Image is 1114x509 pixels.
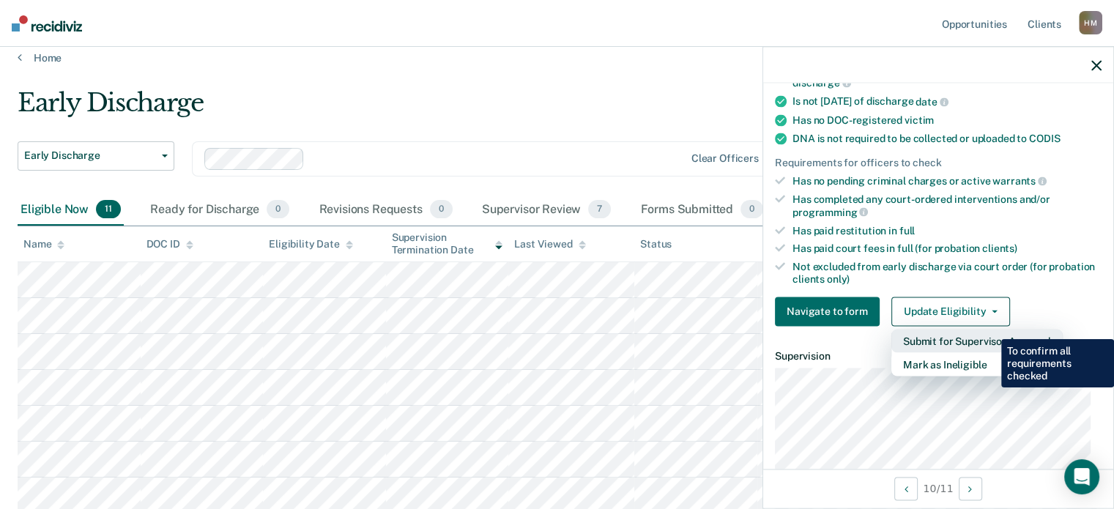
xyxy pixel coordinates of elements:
[267,200,289,219] span: 0
[392,231,503,256] div: Supervision Termination Date
[992,175,1047,187] span: warrants
[959,477,982,500] button: Next Opportunity
[894,477,918,500] button: Previous Opportunity
[763,469,1113,508] div: 10 / 11
[637,194,766,226] div: Forms Submitted
[691,152,759,165] div: Clear officers
[640,238,672,250] div: Status
[899,224,915,236] span: full
[23,238,64,250] div: Name
[792,193,1102,218] div: Has completed any court-ordered interventions and/or
[146,238,193,250] div: DOC ID
[891,297,1010,326] button: Update Eligibility
[792,261,1102,286] div: Not excluded from early discharge via court order (for probation clients
[514,238,585,250] div: Last Viewed
[792,206,868,218] span: programming
[792,95,1102,108] div: Is not [DATE] of discharge
[12,15,82,31] img: Recidiviz
[1064,459,1099,494] div: Open Intercom Messenger
[18,194,124,226] div: Eligible Now
[775,349,1102,362] dt: Supervision
[24,149,156,162] span: Early Discharge
[18,51,1096,64] a: Home
[775,297,885,326] a: Navigate to form link
[916,96,948,108] span: date
[891,352,1063,376] button: Mark as Ineligible
[1079,11,1102,34] div: H M
[792,114,1102,126] div: Has no DOC-registered
[775,297,880,326] button: Navigate to form
[891,329,1063,352] button: Submit for Supervisor Approval
[792,242,1102,255] div: Has paid court fees in full (for probation
[792,132,1102,144] div: DNA is not required to be collected or uploaded to
[18,88,853,130] div: Early Discharge
[96,200,121,219] span: 11
[827,273,850,285] span: only)
[792,77,851,89] span: discharge
[588,200,611,219] span: 7
[1029,132,1060,144] span: CODIS
[147,194,292,226] div: Ready for Discharge
[792,174,1102,187] div: Has no pending criminal charges or active
[479,194,614,226] div: Supervisor Review
[905,114,934,125] span: victim
[792,224,1102,237] div: Has paid restitution in
[740,200,763,219] span: 0
[982,242,1017,254] span: clients)
[269,238,353,250] div: Eligibility Date
[316,194,455,226] div: Revisions Requests
[430,200,453,219] span: 0
[775,156,1102,168] div: Requirements for officers to check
